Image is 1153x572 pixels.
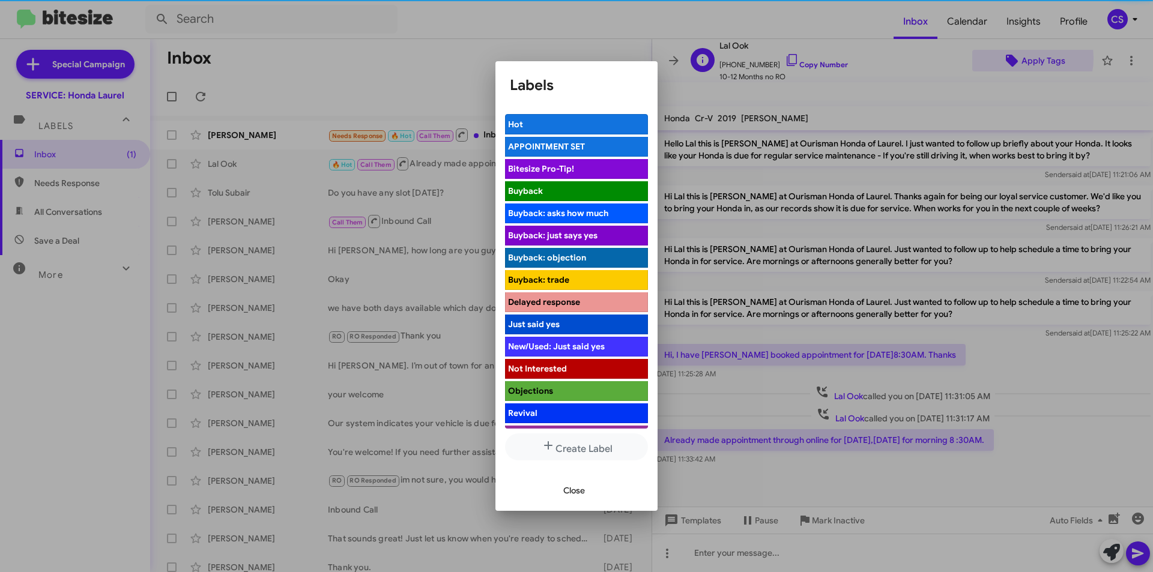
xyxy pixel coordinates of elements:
[510,76,643,95] h1: Labels
[508,274,569,285] span: Buyback: trade
[508,252,586,263] span: Buyback: objection
[563,480,585,501] span: Close
[508,408,537,418] span: Revival
[508,385,553,396] span: Objections
[554,480,595,501] button: Close
[508,341,605,352] span: New/Used: Just said yes
[508,363,567,374] span: Not Interested
[505,433,648,460] button: Create Label
[508,185,543,196] span: Buyback
[508,163,574,174] span: Bitesize Pro-Tip!
[508,297,580,307] span: Delayed response
[508,319,560,330] span: Just said yes
[508,141,585,152] span: APPOINTMENT SET
[508,208,608,218] span: Buyback: asks how much
[508,230,598,241] span: Buyback: just says yes
[508,119,523,130] span: Hot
